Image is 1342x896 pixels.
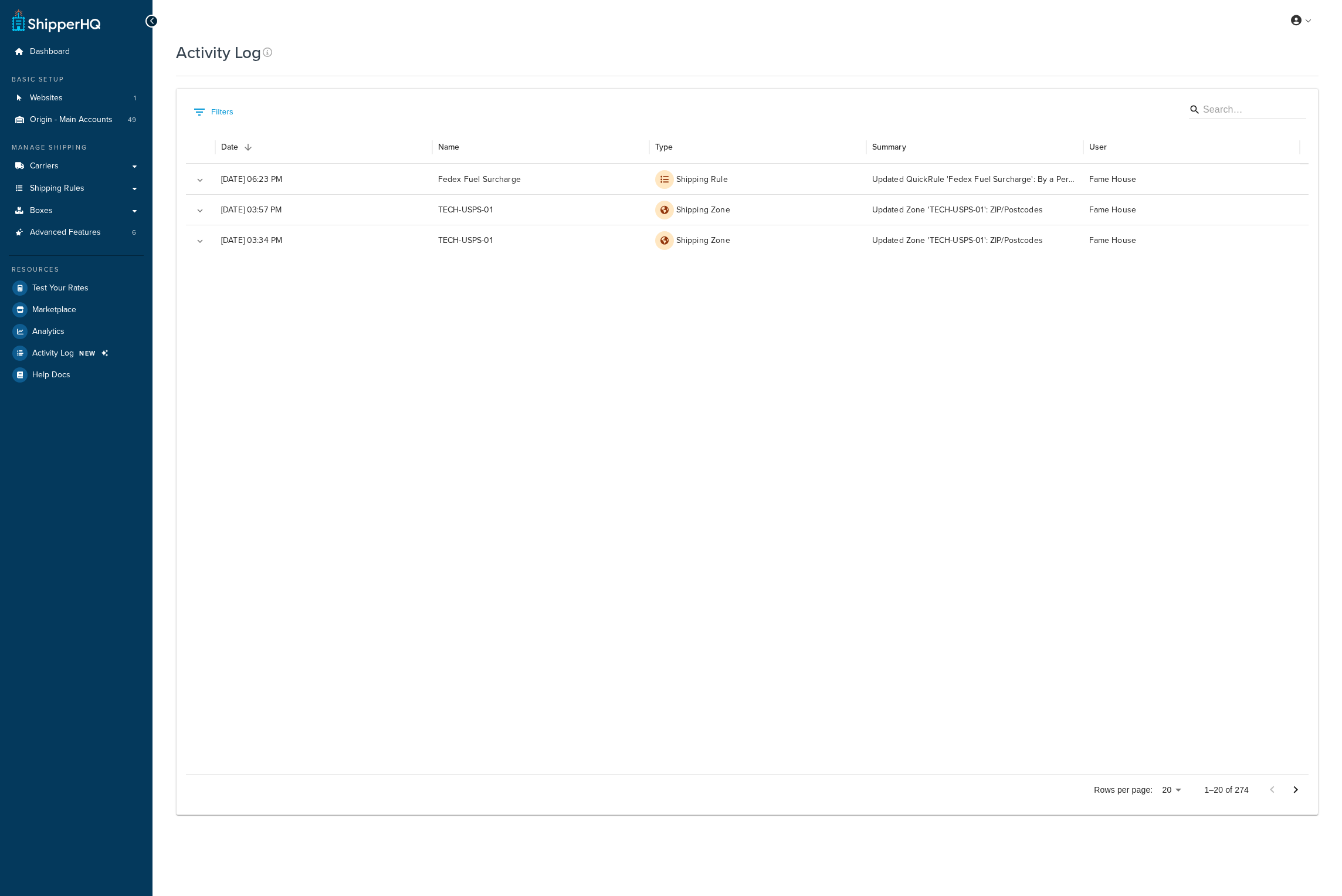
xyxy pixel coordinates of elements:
h1: Activity Log [176,41,261,64]
a: Marketplace [9,299,144,320]
div: Fame House [1083,225,1300,255]
li: Activity Log [9,343,144,364]
span: Test Your Rates [32,283,89,293]
span: Advanced Features [30,228,101,238]
button: Sort [240,139,256,155]
span: NEW [79,349,96,358]
span: Activity Log [32,349,74,359]
p: Rows per page: [1094,784,1153,796]
p: Shipping Rule [676,174,728,185]
a: Activity Log NEW [9,343,144,364]
button: Go to next page [1284,778,1307,802]
div: Name [438,141,460,153]
span: 1 [134,93,136,103]
div: Search [1189,101,1306,121]
button: Expand [192,172,208,188]
div: Updated QuickRule 'Fedex Fuel Surcharge': By a Percentage [866,164,1083,194]
div: [DATE] 03:34 PM [215,225,432,255]
div: Resources [9,265,144,275]
div: Fedex Fuel Surcharge [432,164,649,194]
span: Marketplace [32,305,76,315]
a: Origin - Main Accounts 49 [9,109,144,131]
a: Boxes [9,200,144,222]
p: Shipping Zone [676,204,730,216]
span: Websites [30,93,63,103]
div: Updated Zone 'TECH-USPS-01': ZIP/Postcodes [866,225,1083,255]
button: Show filters [191,103,236,121]
div: Fame House [1083,194,1300,225]
div: TECH-USPS-01 [432,194,649,225]
a: Analytics [9,321,144,342]
div: Basic Setup [9,75,144,84]
div: Summary [872,141,906,153]
span: 6 [132,228,136,238]
a: ShipperHQ Home [12,9,100,32]
div: Updated Zone 'TECH-USPS-01': ZIP/Postcodes [866,194,1083,225]
span: Dashboard [30,47,70,57]
div: 20 [1157,782,1185,799]
span: Shipping Rules [30,184,84,194]
div: [DATE] 03:57 PM [215,194,432,225]
div: Date [221,141,239,153]
p: 1–20 of 274 [1204,784,1249,796]
li: Origins [9,109,144,131]
input: Search… [1203,103,1289,117]
span: 49 [128,115,136,125]
span: Analytics [32,327,65,337]
span: Carriers [30,161,59,171]
li: Advanced Features [9,222,144,244]
div: User [1089,141,1107,153]
a: Dashboard [9,41,144,63]
a: Shipping Rules [9,178,144,200]
p: Shipping Zone [676,235,730,246]
div: [DATE] 06:23 PM [215,164,432,194]
a: Test Your Rates [9,278,144,299]
div: Type [655,141,673,153]
a: Help Docs [9,364,144,386]
a: Advanced Features 6 [9,222,144,244]
span: Boxes [30,206,53,216]
li: Websites [9,87,144,109]
button: Expand [192,202,208,219]
button: Expand [192,233,208,249]
span: Origin - Main Accounts [30,115,113,125]
div: Manage Shipping [9,143,144,153]
div: TECH-USPS-01 [432,225,649,255]
span: Help Docs [32,370,70,380]
a: Carriers [9,155,144,177]
div: Fame House [1083,164,1300,194]
a: Websites 1 [9,87,144,109]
